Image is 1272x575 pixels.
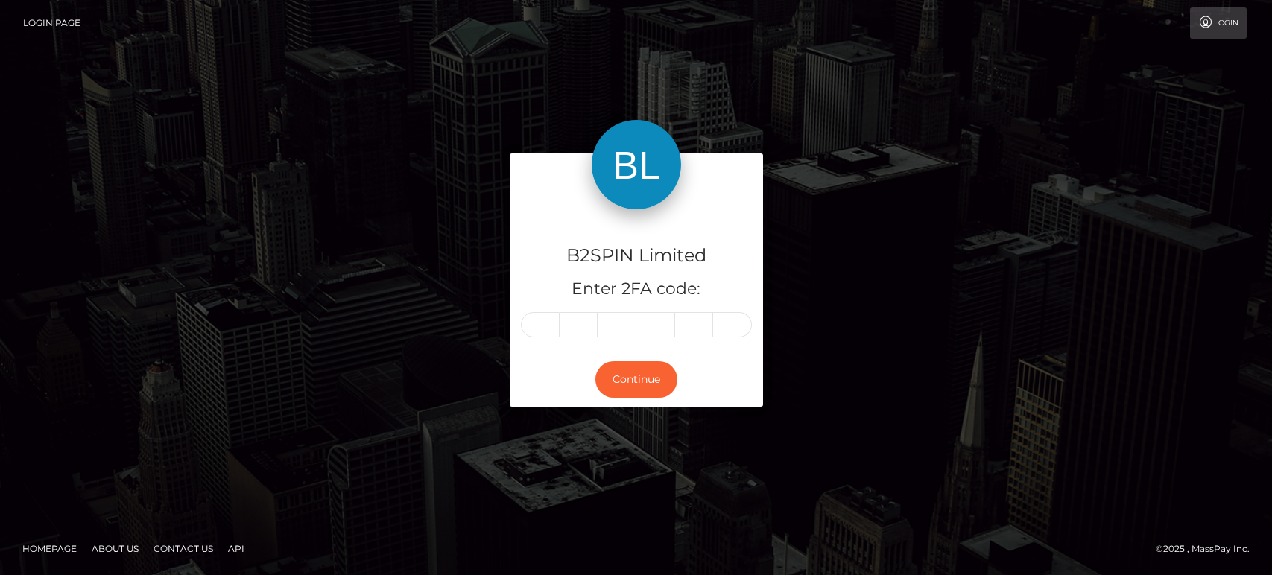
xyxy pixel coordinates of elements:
a: About Us [86,537,145,560]
a: API [222,537,250,560]
a: Login [1190,7,1247,39]
a: Homepage [16,537,83,560]
img: B2SPIN Limited [592,120,681,209]
a: Login Page [23,7,80,39]
h4: B2SPIN Limited [521,243,752,269]
h5: Enter 2FA code: [521,278,752,301]
div: © 2025 , MassPay Inc. [1156,541,1261,557]
button: Continue [595,361,677,398]
a: Contact Us [148,537,219,560]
